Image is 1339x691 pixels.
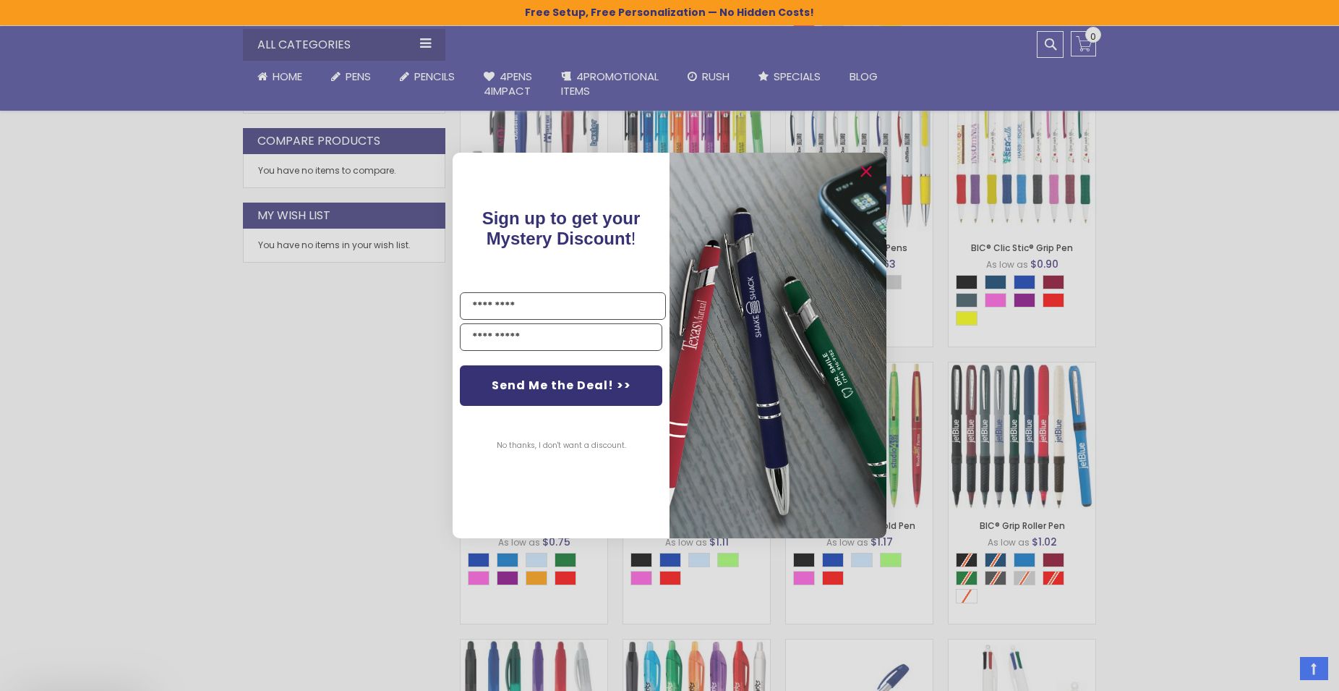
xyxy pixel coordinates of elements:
[460,323,662,351] input: YOUR EMAIL
[489,428,633,464] button: No thanks, I don't want a discount.
[669,153,886,538] img: 081b18bf-2f98-4675-a917-09431eb06994.jpeg
[1220,652,1339,691] iframe: Google Customer Reviews
[482,208,641,248] span: Sign up to get your Mystery Discount
[855,160,878,183] button: Close dialog
[482,208,641,248] span: !
[460,365,662,406] button: Send Me the Deal! >>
